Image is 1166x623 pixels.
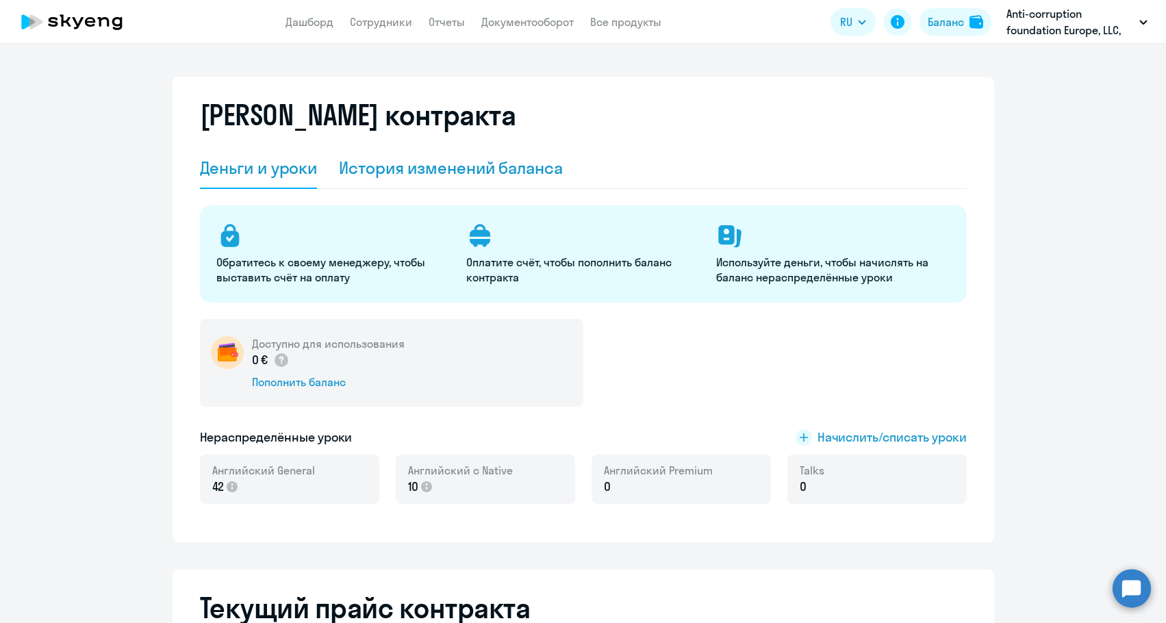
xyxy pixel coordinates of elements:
[216,255,450,285] p: Обратитесь к своему менеджеру, чтобы выставить счёт на оплату
[604,463,713,478] span: Английский Premium
[1006,5,1134,38] p: Anti-corruption foundation Europe, LLC, Предоплата Posterum
[252,351,290,369] p: 0 €
[800,478,807,496] span: 0
[928,14,964,30] div: Баланс
[252,374,405,390] div: Пополнить баланс
[840,14,852,30] span: RU
[212,463,315,478] span: Английский General
[800,463,824,478] span: Talks
[590,15,661,29] a: Все продукты
[200,157,318,179] div: Деньги и уроки
[818,429,967,446] span: Начислить/списать уроки
[969,15,983,29] img: balance
[408,478,419,496] span: 10
[1000,5,1154,38] button: Anti-corruption foundation Europe, LLC, Предоплата Posterum
[408,463,513,478] span: Английский с Native
[252,336,405,351] h5: Доступно для использования
[604,478,611,496] span: 0
[481,15,574,29] a: Документооборот
[286,15,333,29] a: Дашборд
[920,8,991,36] button: Балансbalance
[350,15,412,29] a: Сотрудники
[339,157,563,179] div: История изменений баланса
[429,15,465,29] a: Отчеты
[200,429,353,446] h5: Нераспределённые уроки
[200,99,516,131] h2: [PERSON_NAME] контракта
[211,336,244,369] img: wallet-circle.png
[716,255,950,285] p: Используйте деньги, чтобы начислять на баланс нераспределённые уроки
[212,478,225,496] span: 42
[466,255,700,285] p: Оплатите счёт, чтобы пополнить баланс контракта
[831,8,876,36] button: RU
